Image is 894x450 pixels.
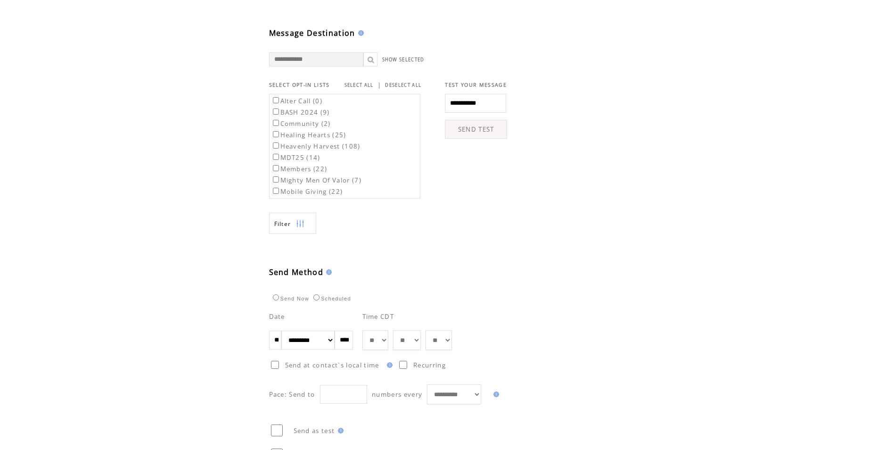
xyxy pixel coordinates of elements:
input: Heavenly Harvest (108) [273,142,279,149]
label: Alter Call (0) [271,97,323,105]
input: Community (2) [273,120,279,126]
img: help.gif [323,269,332,275]
span: Send at contact`s local time [285,361,379,369]
span: Date [269,312,285,321]
label: Mighty Men Of Valor (7) [271,176,362,184]
span: Time CDT [362,312,394,321]
label: Scheduled [311,296,351,301]
img: filters.png [296,213,304,234]
input: MDT25 (14) [273,154,279,160]
label: Community (2) [271,119,331,128]
input: Mighty Men Of Valor (7) [273,176,279,183]
input: Members (22) [273,165,279,171]
span: SELECT OPT-IN LISTS [269,82,330,88]
span: Show filters [274,220,291,228]
input: Mobile Giving (22) [273,188,279,194]
span: Send Method [269,267,324,277]
a: Filter [269,213,316,234]
img: help.gif [384,362,393,368]
input: Scheduled [313,294,320,300]
label: Healing Hearts (25) [271,131,346,139]
span: | [377,81,381,89]
span: Pace: Send to [269,390,315,399]
label: Heavenly Harvest (108) [271,142,361,150]
input: BASH 2024 (9) [273,108,279,115]
a: DESELECT ALL [385,82,421,88]
label: BASH 2024 (9) [271,108,330,117]
span: TEST YOUR MESSAGE [445,82,507,88]
input: Send Now [273,294,279,300]
a: SELECT ALL [344,82,374,88]
span: numbers every [372,390,422,399]
span: Recurring [413,361,446,369]
img: help.gif [491,392,499,397]
input: Alter Call (0) [273,97,279,103]
img: help.gif [355,30,364,36]
span: Send as test [294,426,335,435]
a: SHOW SELECTED [382,57,425,63]
label: Members (22) [271,165,328,173]
input: Healing Hearts (25) [273,131,279,137]
label: MDT25 (14) [271,153,320,162]
a: SEND TEST [445,120,507,139]
span: Message Destination [269,28,355,38]
label: Send Now [271,296,309,301]
img: help.gif [335,428,344,433]
label: Mobile Giving (22) [271,187,343,196]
